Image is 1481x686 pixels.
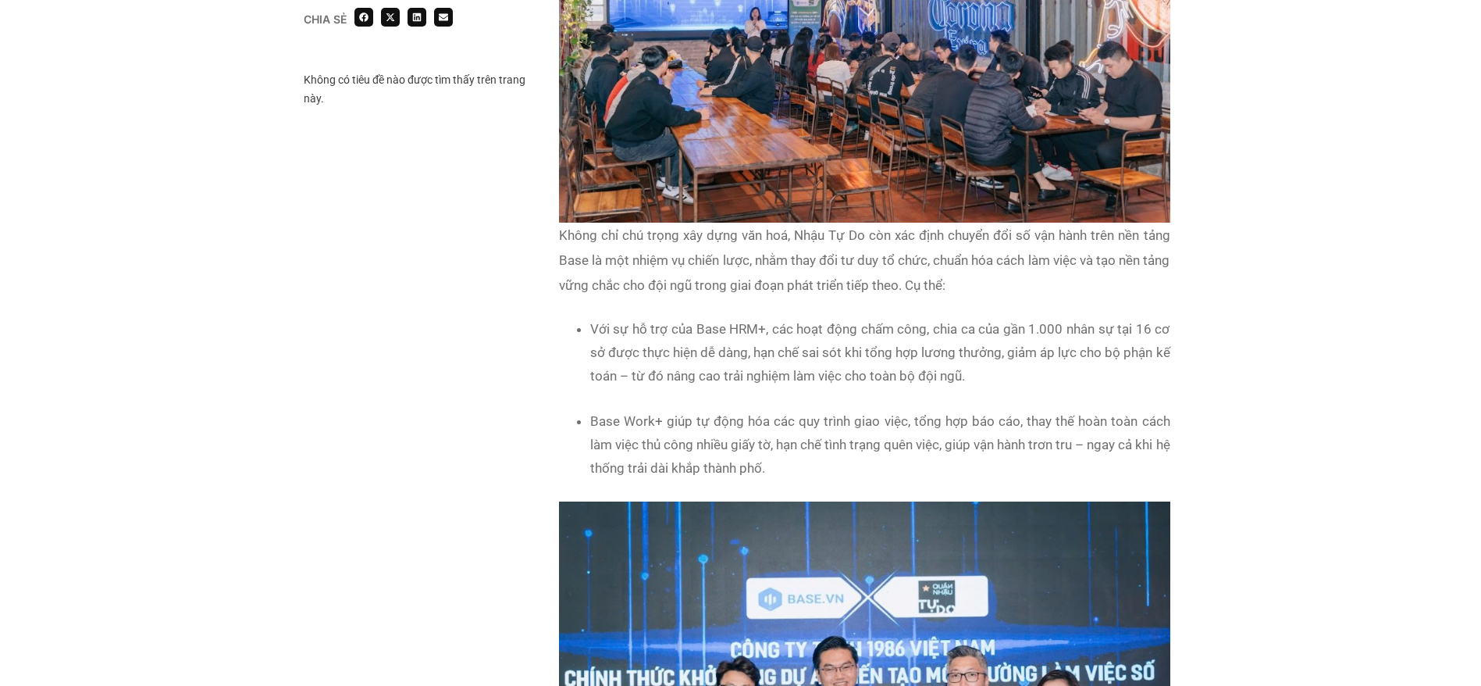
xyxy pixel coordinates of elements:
[408,8,426,27] div: Share on linkedin
[590,409,1170,480] li: Base Work+ giúp tự động hóa các quy trình giao việc, tổng hợp báo cáo, thay thế hoàn toàn cách là...
[434,8,453,27] div: Share on email
[381,8,400,27] div: Share on x-twitter
[304,70,536,108] div: Không có tiêu đề nào được tìm thấy trên trang này.
[304,14,347,25] div: Chia sẻ
[559,223,1170,298] p: Không chỉ chú trọng xây dựng văn hoá, Nhậu Tự Do còn xác định chuyển đổi số vận hành trên nền tản...
[354,8,373,27] div: Share on facebook
[590,317,1170,388] li: Với sự hỗ trợ của Base HRM+, các hoạt động chấm công, chia ca của gần 1.000 nhân sự tại 16 cơ sở ...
